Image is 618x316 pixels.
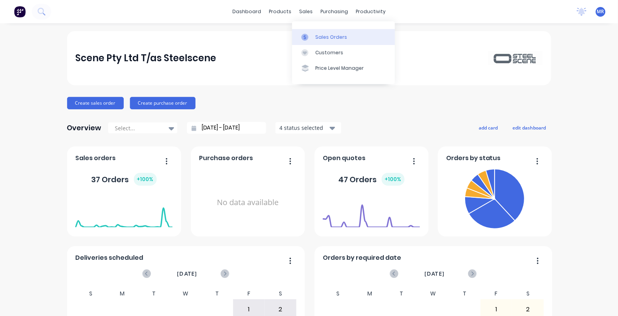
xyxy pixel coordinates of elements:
[512,288,544,299] div: S
[134,173,157,186] div: + 100 %
[449,288,481,299] div: T
[75,288,107,299] div: S
[265,288,296,299] div: S
[14,6,26,17] img: Factory
[295,6,317,17] div: sales
[417,288,449,299] div: W
[339,173,405,186] div: 47 Orders
[75,154,116,163] span: Sales orders
[177,269,197,278] span: [DATE]
[354,288,386,299] div: M
[199,166,296,239] div: No data available
[488,51,543,65] img: Scene Pty Ltd T/as Steelscene
[317,6,352,17] div: purchasing
[107,288,138,299] div: M
[352,6,389,17] div: productivity
[474,123,503,133] button: add card
[382,173,405,186] div: + 100 %
[265,6,295,17] div: products
[292,29,395,45] a: Sales Orders
[481,288,512,299] div: F
[292,60,395,76] a: Price Level Manager
[292,45,395,60] a: Customers
[597,8,604,15] span: MR
[130,97,196,109] button: Create purchase order
[323,154,365,163] span: Open quotes
[446,154,501,163] span: Orders by status
[386,288,417,299] div: T
[315,49,343,56] div: Customers
[92,173,157,186] div: 37 Orders
[424,269,445,278] span: [DATE]
[75,50,216,66] div: Scene Pty Ltd T/as Steelscene
[315,65,364,72] div: Price Level Manager
[315,34,347,41] div: Sales Orders
[275,122,341,134] button: 4 status selected
[199,154,253,163] span: Purchase orders
[67,120,102,136] div: Overview
[233,288,265,299] div: F
[280,124,329,132] div: 4 status selected
[170,288,202,299] div: W
[138,288,170,299] div: T
[67,97,124,109] button: Create sales order
[229,6,265,17] a: dashboard
[508,123,551,133] button: edit dashboard
[322,288,354,299] div: S
[201,288,233,299] div: T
